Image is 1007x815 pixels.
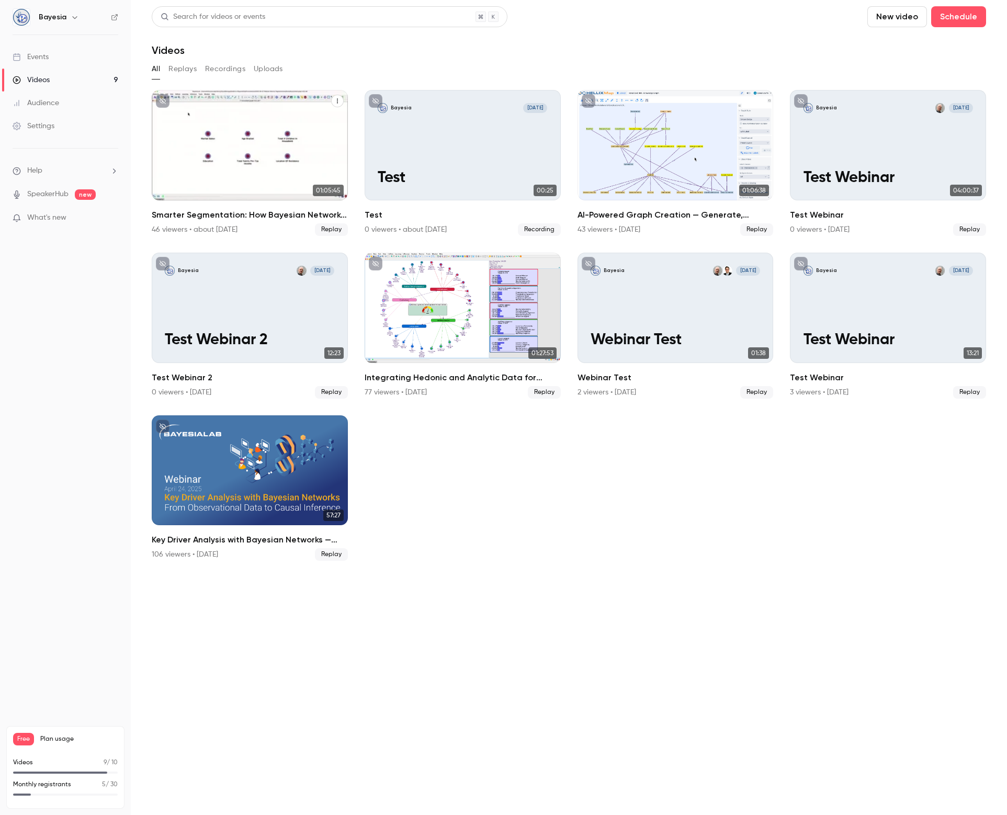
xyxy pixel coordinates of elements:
[313,185,344,196] span: 01:05:45
[106,213,118,223] iframe: Noticeable Trigger
[790,224,850,235] div: 0 viewers • [DATE]
[152,90,348,236] a: 01:05:45Smarter Segmentation: How Bayesian Networks and GenAI Decode Consumer Diversity46 viewers...
[310,266,334,276] span: [DATE]
[365,90,561,236] li: Test
[931,6,986,27] button: Schedule
[790,371,986,384] h2: Test Webinar
[739,185,769,196] span: 01:06:38
[578,224,640,235] div: 43 viewers • [DATE]
[27,189,69,200] a: SpeakerHub
[953,223,986,236] span: Replay
[578,253,774,399] a: Webinar TestBayesiaStefan ConradyLionel Jouffe[DATE]Webinar Test01:38Webinar Test2 viewers • [DAT...
[523,103,547,113] span: [DATE]
[152,224,237,235] div: 46 viewers • about [DATE]
[324,347,344,359] span: 12:23
[13,165,118,176] li: help-dropdown-opener
[369,257,382,270] button: unpublished
[13,9,30,26] img: Bayesia
[378,103,388,113] img: Test
[804,103,813,113] img: Test Webinar
[391,105,412,111] p: Bayesia
[152,534,348,546] h2: Key Driver Analysis with Bayesian Networks — From Observational Data to Causal Inference
[528,386,561,399] span: Replay
[534,185,557,196] span: 00:25
[790,90,986,236] li: Test Webinar
[315,386,348,399] span: Replay
[604,267,625,274] p: Bayesia
[790,90,986,236] a: Test WebinarBayesiaLionel Jouffe[DATE]Test Webinar04:00:37Test Webinar0 viewers • [DATE]Replay
[578,253,774,399] li: Webinar Test
[152,253,348,399] a: Test Webinar 2BayesiaLionel Jouffe[DATE]Test Webinar 212:23Test Webinar 20 viewers • [DATE]Replay
[950,185,982,196] span: 04:00:37
[953,386,986,399] span: Replay
[152,253,348,399] li: Test Webinar 2
[867,6,927,27] button: New video
[804,169,973,187] p: Test Webinar
[365,387,427,398] div: 77 viewers • [DATE]
[591,332,760,349] p: Webinar Test
[578,387,636,398] div: 2 viewers • [DATE]
[161,12,265,22] div: Search for videos or events
[39,12,66,22] h6: Bayesia
[165,266,175,276] img: Test Webinar 2
[13,733,34,745] span: Free
[740,223,773,236] span: Replay
[315,548,348,561] span: Replay
[27,212,66,223] span: What's new
[13,780,71,789] p: Monthly registrants
[75,189,96,200] span: new
[518,223,561,236] span: Recording
[152,387,211,398] div: 0 viewers • [DATE]
[152,44,185,56] h1: Videos
[365,90,561,236] a: TestBayesia[DATE]Test00:25Test0 viewers • about [DATE]Recording
[790,253,986,399] a: Test WebinarBayesiaLionel Jouffe[DATE]Test Webinar13:21Test Webinar3 viewers • [DATE]Replay
[365,253,561,399] a: 01:27:53Integrating Hedonic and Analytic Data for Product Optimization with Bayesian Networks and...
[152,549,218,560] div: 106 viewers • [DATE]
[740,386,773,399] span: Replay
[964,347,982,359] span: 13:21
[722,266,732,276] img: Stefan Conrady
[713,266,723,276] img: Lionel Jouffe
[156,420,169,433] button: unpublished
[156,257,169,270] button: unpublished
[102,782,106,788] span: 5
[152,61,160,77] button: All
[323,510,344,521] span: 57:27
[790,209,986,221] h2: Test Webinar
[315,223,348,236] span: Replay
[365,371,561,384] h2: Integrating Hedonic and Analytic Data for Product Optimization with Bayesian Networks and GenAI
[591,266,601,276] img: Webinar Test
[816,267,837,274] p: Bayesia
[104,760,107,766] span: 9
[152,371,348,384] h2: Test Webinar 2
[365,224,447,235] div: 0 viewers • about [DATE]
[748,347,769,359] span: 01:38
[365,253,561,399] li: Integrating Hedonic and Analytic Data for Product Optimization with Bayesian Networks and GenAI
[804,332,973,349] p: Test Webinar
[790,253,986,399] li: Test Webinar
[736,266,760,276] span: [DATE]
[378,169,547,187] p: Test
[102,780,118,789] p: / 30
[578,90,774,236] li: AI-Powered Graph Creation — Generate, Visualize, and Share Knowledge with HellixMap
[156,94,169,108] button: unpublished
[790,387,848,398] div: 3 viewers • [DATE]
[935,103,945,113] img: Lionel Jouffe
[168,61,197,77] button: Replays
[804,266,813,276] img: Test Webinar
[254,61,283,77] button: Uploads
[578,209,774,221] h2: AI-Powered Graph Creation — Generate, Visualize, and Share Knowledge with HellixMap
[794,257,808,270] button: unpublished
[369,94,382,108] button: unpublished
[578,371,774,384] h2: Webinar Test
[152,90,986,561] ul: Videos
[13,75,50,85] div: Videos
[13,758,33,767] p: Videos
[578,90,774,236] a: 01:06:38AI-Powered Graph Creation — Generate, Visualize, and Share Knowledge with HellixMap43 vie...
[165,332,334,349] p: Test Webinar 2
[27,165,42,176] span: Help
[13,98,59,108] div: Audience
[297,266,307,276] img: Lionel Jouffe
[152,90,348,236] li: Smarter Segmentation: How Bayesian Networks and GenAI Decode Consumer Diversity
[178,267,199,274] p: Bayesia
